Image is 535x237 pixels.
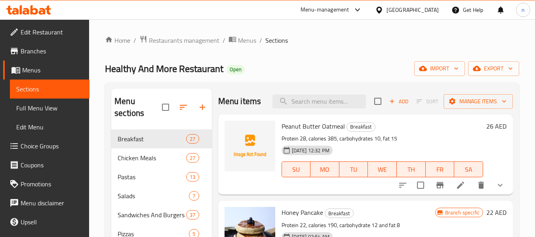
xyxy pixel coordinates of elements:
span: import [421,64,459,74]
span: Menu disclaimer [21,198,83,208]
span: SU [285,164,308,175]
div: Chicken Meals27 [111,148,211,167]
span: TH [400,164,423,175]
div: items [189,191,199,201]
span: WE [371,164,394,175]
p: Protein 28, calories 385, carbohydrates 10, fat 15 [282,134,483,144]
h2: Menu items [218,95,261,107]
button: Branch-specific-item [430,176,449,195]
span: Branch specific [442,209,483,216]
div: items [186,153,199,163]
span: Menus [22,65,83,75]
span: 7 [189,192,198,200]
button: Add section [193,98,212,117]
div: Menu-management [301,5,349,15]
div: Breakfast27 [111,129,211,148]
span: Add [388,97,409,106]
h6: 26 AED [486,121,506,132]
a: Edit Menu [10,118,89,137]
button: show more [491,176,510,195]
div: Salads7 [111,186,211,205]
div: items [186,210,199,220]
img: Peanut Butter Oatmeal [225,121,275,171]
a: Coupons [3,155,89,174]
span: Restaurants management [149,36,219,45]
span: Chicken Meals [118,153,186,163]
span: 37 [187,211,198,219]
span: MO [314,164,336,175]
button: FR [426,161,455,177]
span: Sandwiches And Burgers [118,210,186,220]
span: Sections [16,84,83,94]
a: Menu disclaimer [3,193,89,212]
div: [GEOGRAPHIC_DATA] [386,6,439,14]
h2: Menu sections [114,95,162,119]
svg: Show Choices [495,180,505,190]
span: Promotions [21,179,83,189]
a: Branches [3,42,89,61]
a: Edit Restaurant [3,23,89,42]
span: Manage items [450,97,506,106]
input: search [272,95,366,108]
span: Breakfast [325,209,353,218]
span: 27 [187,135,198,143]
span: [DATE] 12:32 PM [289,147,333,154]
button: TH [397,161,426,177]
a: Home [105,36,130,45]
div: Pastas13 [111,167,211,186]
div: items [186,134,199,144]
span: Menus [238,36,256,45]
span: Coupons [21,160,83,170]
button: sort-choices [393,176,412,195]
li: / [133,36,136,45]
div: items [186,172,199,182]
nav: breadcrumb [105,35,519,46]
h6: 22 AED [486,207,506,218]
span: Select section first [411,95,444,108]
a: Menus [228,35,256,46]
span: Breakfast [118,134,186,144]
a: Sections [10,80,89,99]
button: export [468,61,519,76]
span: Edit Restaurant [21,27,83,37]
li: / [223,36,225,45]
a: Menus [3,61,89,80]
p: Protein 22, calories 190, carbohydrate 12 and fat 8 [282,220,435,230]
span: Salads [118,191,189,201]
a: Choice Groups [3,137,89,155]
span: Breakfast [347,122,375,131]
span: TU [343,164,365,175]
li: / [259,36,262,45]
span: Branches [21,46,83,56]
span: n [522,6,525,14]
span: export [474,64,513,74]
span: Open [227,66,245,73]
button: Add [386,95,411,108]
a: Upsell [3,212,89,231]
div: Sandwiches And Burgers37 [111,205,211,224]
span: Peanut Butter Oatmeal [282,120,345,132]
span: Add item [386,95,411,108]
button: import [414,61,465,76]
button: Manage items [444,94,513,109]
span: Full Menu View [16,103,83,113]
span: FR [429,164,451,175]
span: 27 [187,154,198,162]
span: Pastas [118,172,186,182]
button: SU [282,161,311,177]
span: Honey Pancake [282,207,323,218]
span: SA [457,164,480,175]
span: Edit Menu [16,122,83,132]
button: TU [339,161,368,177]
button: WE [368,161,397,177]
span: Select to update [412,177,429,193]
button: MO [310,161,339,177]
div: Breakfast [325,209,354,218]
div: Breakfast [347,122,375,132]
span: Sections [265,36,288,45]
